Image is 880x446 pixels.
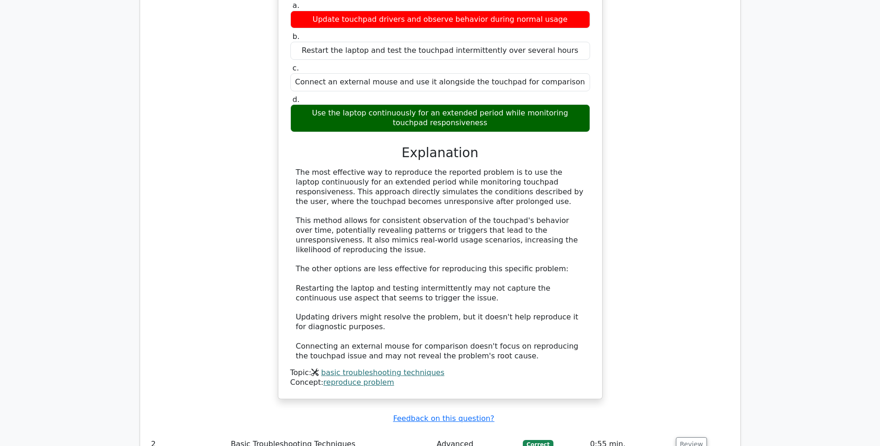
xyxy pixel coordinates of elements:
a: Feedback on this question? [393,414,494,423]
div: Topic: [290,368,590,378]
a: reproduce problem [323,378,394,387]
div: Concept: [290,378,590,388]
span: b. [293,32,300,41]
div: Use the laptop continuously for an extended period while monitoring touchpad responsiveness [290,104,590,132]
div: Update touchpad drivers and observe behavior during normal usage [290,11,590,29]
span: c. [293,64,299,72]
a: basic troubleshooting techniques [321,368,444,377]
div: Connect an external mouse and use it alongside the touchpad for comparison [290,73,590,91]
h3: Explanation [296,145,585,161]
div: Restart the laptop and test the touchpad intermittently over several hours [290,42,590,60]
span: a. [293,1,300,10]
div: The most effective way to reproduce the reported problem is to use the laptop continuously for an... [296,168,585,361]
span: d. [293,95,300,104]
